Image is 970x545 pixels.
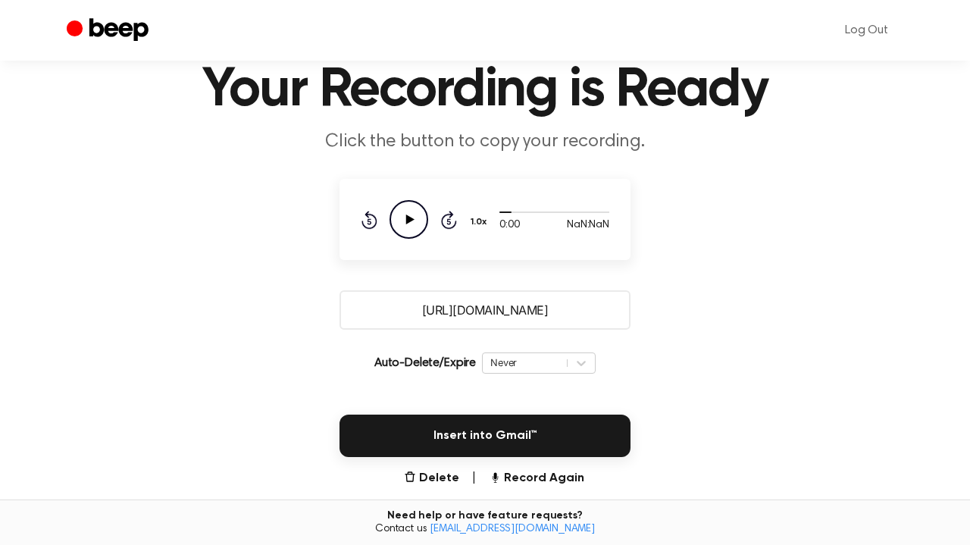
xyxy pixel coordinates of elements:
[830,12,903,49] a: Log Out
[404,469,459,487] button: Delete
[499,218,519,233] span: 0:00
[339,415,630,457] button: Insert into Gmail™
[97,63,873,117] h1: Your Recording is Ready
[489,469,584,487] button: Record Again
[469,209,493,235] button: 1.0x
[374,354,476,372] p: Auto-Delete/Expire
[67,16,152,45] a: Beep
[194,130,776,155] p: Click the button to copy your recording.
[471,469,477,487] span: |
[567,218,609,233] span: NaN:NaN
[430,524,595,534] a: [EMAIL_ADDRESS][DOMAIN_NAME]
[490,356,559,370] div: Never
[9,523,961,537] span: Contact us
